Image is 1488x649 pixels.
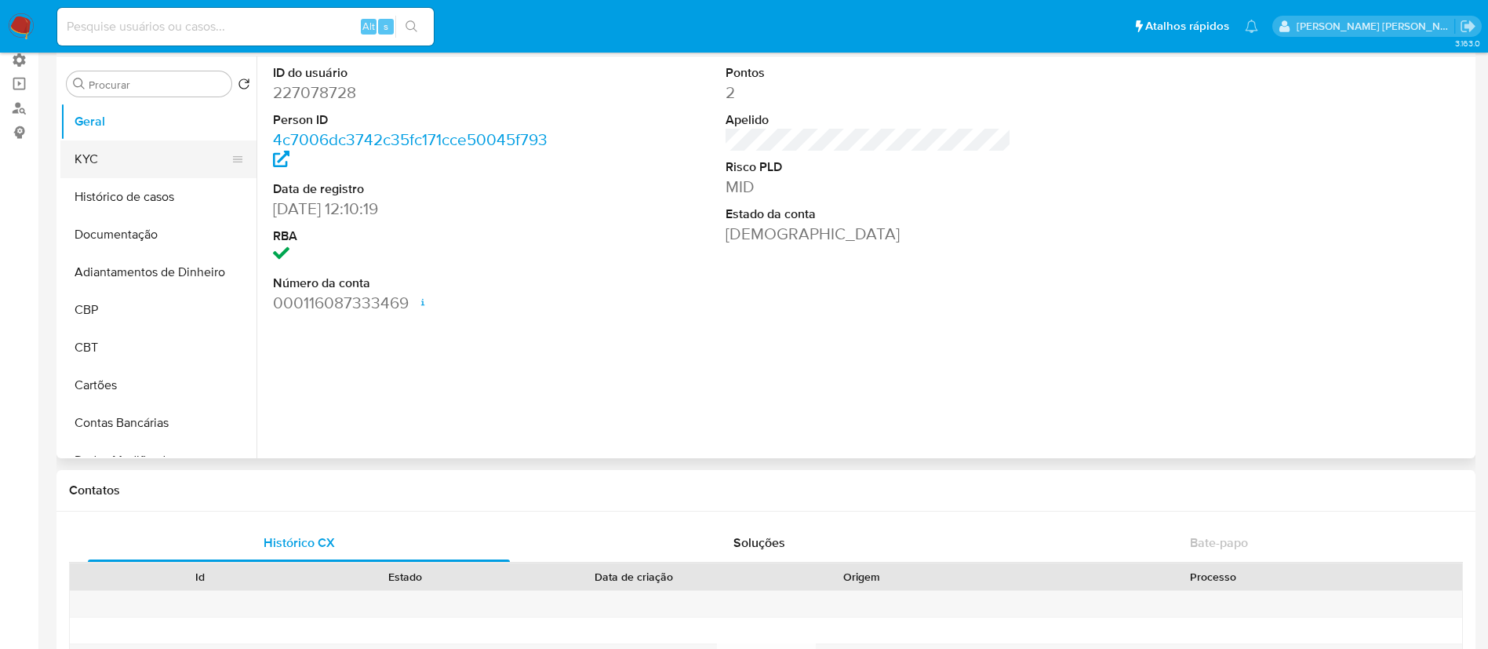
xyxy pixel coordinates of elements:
[273,82,559,104] dd: 227078728
[519,569,748,585] div: Data de criação
[60,366,256,404] button: Cartões
[273,292,559,314] dd: 000116087333469
[362,19,375,34] span: Alt
[1297,19,1455,34] p: marcos.borges@mercadopago.com.br
[726,159,1012,176] dt: Risco PLD
[60,178,256,216] button: Histórico de casos
[1455,37,1480,49] span: 3.163.0
[1145,18,1229,35] span: Atalhos rápidos
[726,206,1012,223] dt: Estado da conta
[1245,20,1258,33] a: Notificações
[384,19,388,34] span: s
[57,16,434,37] input: Pesquise usuários ou casos...
[108,569,292,585] div: Id
[733,534,785,552] span: Soluções
[60,329,256,366] button: CBT
[60,216,256,253] button: Documentação
[60,291,256,329] button: CBP
[60,103,256,140] button: Geral
[273,180,559,198] dt: Data de registro
[1190,534,1248,552] span: Bate-papo
[273,111,559,129] dt: Person ID
[726,111,1012,129] dt: Apelido
[69,483,1463,498] h1: Contatos
[1460,18,1476,35] a: Sair
[726,176,1012,198] dd: MID
[976,569,1451,585] div: Processo
[89,78,225,92] input: Procurar
[726,82,1012,104] dd: 2
[314,569,497,585] div: Estado
[273,128,548,173] a: 4c7006dc3742c35fc171cce50045f793
[395,16,427,38] button: search-icon
[60,253,256,291] button: Adiantamentos de Dinheiro
[273,228,559,245] dt: RBA
[60,442,256,479] button: Dados Modificados
[770,569,954,585] div: Origem
[60,140,244,178] button: KYC
[73,78,85,90] button: Procurar
[60,404,256,442] button: Contas Bancárias
[273,198,559,220] dd: [DATE] 12:10:19
[273,275,559,292] dt: Número da conta
[273,64,559,82] dt: ID do usuário
[238,78,250,95] button: Retornar ao pedido padrão
[264,534,335,552] span: Histórico CX
[726,64,1012,82] dt: Pontos
[726,223,1012,245] dd: [DEMOGRAPHIC_DATA]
